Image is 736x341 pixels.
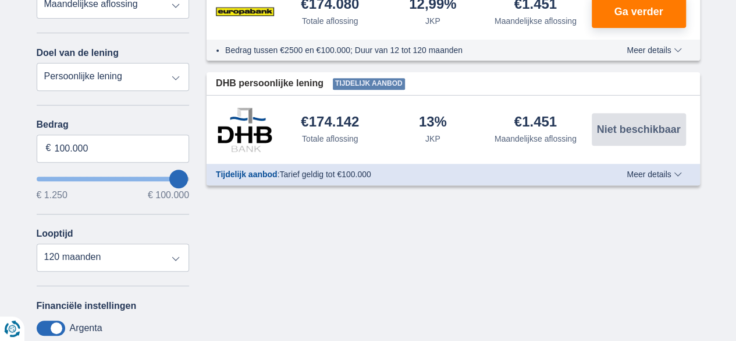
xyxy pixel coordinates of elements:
div: JKP [425,15,440,27]
label: Financiële instellingen [37,301,137,311]
button: Meer details [618,170,690,179]
span: Tarief geldig tot €100.000 [279,170,371,179]
div: Maandelijkse aflossing [495,133,577,145]
img: product.pl.alt DHB Bank [216,107,274,152]
span: € [46,142,51,155]
label: Looptijd [37,228,73,239]
span: € 100.000 [148,191,189,200]
li: Bedrag tussen €2500 en €100.000; Duur van 12 tot 120 maanden [225,44,584,56]
button: Meer details [618,45,690,55]
span: Tijdelijk aanbod [216,170,278,179]
span: Meer details [627,170,681,178]
div: 13% [419,115,447,131]
label: Doel van de lening [37,48,119,58]
span: DHB persoonlijke lening [216,77,323,90]
div: Maandelijkse aflossing [495,15,577,27]
div: : [207,168,593,180]
span: Niet beschikbaar [596,124,680,135]
button: Niet beschikbaar [592,113,686,146]
div: Totale aflossing [302,15,358,27]
span: Meer details [627,46,681,54]
span: € 1.250 [37,191,67,200]
div: €174.142 [301,115,359,131]
div: €1.451 [514,115,557,131]
label: Argenta [70,323,102,333]
input: wantToBorrow [37,177,190,181]
span: Ga verder [614,6,663,17]
label: Bedrag [37,119,190,130]
div: JKP [425,133,440,145]
span: Tijdelijk aanbod [333,78,405,90]
div: Totale aflossing [302,133,358,145]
